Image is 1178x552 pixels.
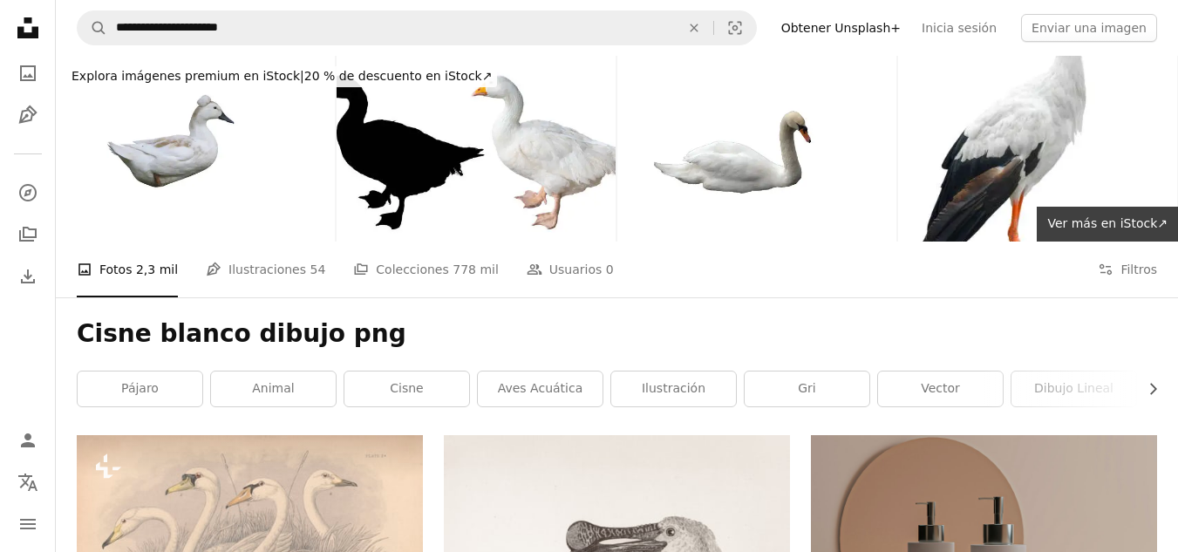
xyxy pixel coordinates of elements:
[78,371,202,406] a: pájaro
[10,507,45,542] button: Menú
[344,371,469,406] a: cisne
[675,11,713,44] button: Borrar
[771,14,911,42] a: Obtener Unsplash+
[878,371,1003,406] a: vector
[211,371,336,406] a: animal
[606,260,614,279] span: 0
[71,69,304,83] span: Explora imágenes premium en iStock |
[911,14,1007,42] a: Inicia sesión
[1021,14,1157,42] button: Enviar una imagen
[1137,371,1157,406] button: desplazar lista a la derecha
[206,242,325,297] a: Ilustraciones 54
[78,11,107,44] button: Buscar en Unsplash
[527,242,614,297] a: Usuarios 0
[10,98,45,133] a: Ilustraciones
[66,66,497,87] div: 20 % de descuento en iStock ↗
[10,217,45,252] a: Colecciones
[1037,207,1178,242] a: Ver más en iStock↗
[56,56,335,242] img: Sajonia cresta pato
[56,56,507,98] a: Explora imágenes premium en iStock|20 % de descuento en iStock↗
[310,260,325,279] span: 54
[77,10,757,45] form: Encuentra imágenes en todo el sitio
[617,56,896,242] img: Natación cisne, aislado
[77,318,1157,350] h1: Cisne blanco dibujo png
[1098,242,1157,297] button: Filtros
[1047,216,1168,230] span: Ver más en iStock ↗
[1011,371,1136,406] a: Dibujo lineal
[453,260,499,279] span: 778 mil
[10,259,45,294] a: Historial de descargas
[478,371,603,406] a: aves acuática
[714,11,756,44] button: Búsqueda visual
[353,242,499,297] a: Colecciones 778 mil
[10,423,45,458] a: Iniciar sesión / Registrarse
[77,532,423,548] a: Cuatro cisnes, hacia 1830. De izquierda a derecha, el Hooper, el Cisne Mudo, el Cisne Polaco y el...
[10,56,45,91] a: Fotos
[898,56,1177,242] img: cigüeña y rana
[10,465,45,500] button: Idioma
[611,371,736,406] a: ilustración
[337,56,616,242] img: conducto, animal de granja aislado sobre fondo blanco con sombra de silueta canal alfa para recorte
[745,371,869,406] a: gri
[10,175,45,210] a: Explorar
